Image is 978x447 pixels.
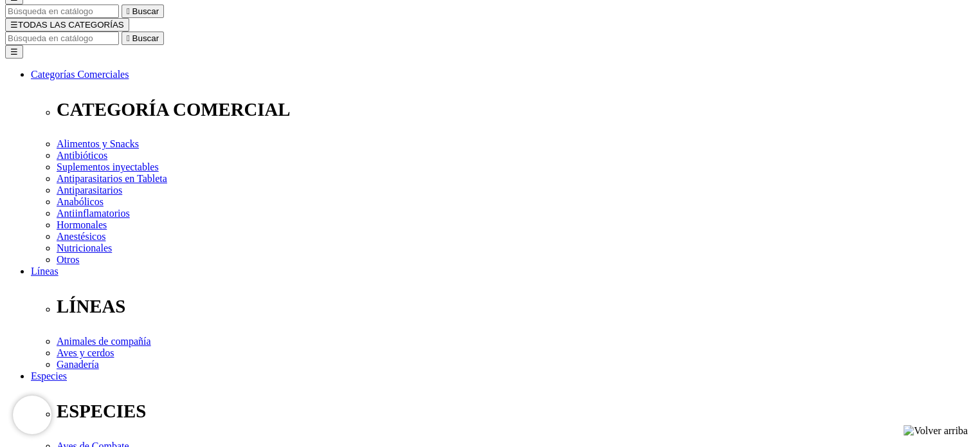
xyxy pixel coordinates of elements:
[122,5,164,18] button:  Buscar
[10,20,18,30] span: ☰
[127,6,130,16] i: 
[122,32,164,45] button:  Buscar
[13,396,51,434] iframe: Brevo live chat
[31,370,67,381] a: Especies
[31,266,59,277] a: Líneas
[5,32,119,45] input: Buscar
[57,296,973,317] p: LÍNEAS
[31,69,129,80] a: Categorías Comerciales
[57,359,99,370] a: Ganadería
[57,401,973,422] p: ESPECIES
[57,242,112,253] a: Nutricionales
[132,6,159,16] span: Buscar
[57,208,130,219] a: Antiinflamatorios
[57,99,973,120] p: CATEGORÍA COMERCIAL
[57,185,122,196] a: Antiparasitarios
[127,33,130,43] i: 
[57,196,104,207] a: Anabólicos
[57,347,114,358] a: Aves y cerdos
[132,33,159,43] span: Buscar
[5,45,23,59] button: ☰
[57,336,151,347] a: Animales de compañía
[5,18,129,32] button: ☰TODAS LAS CATEGORÍAS
[57,161,159,172] a: Suplementos inyectables
[57,173,167,184] a: Antiparasitarios en Tableta
[57,231,105,242] a: Anestésicos
[903,425,968,437] img: Volver arriba
[57,150,107,161] a: Antibióticos
[57,254,80,265] a: Otros
[57,219,107,230] a: Hormonales
[5,5,119,18] input: Buscar
[57,138,139,149] a: Alimentos y Snacks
